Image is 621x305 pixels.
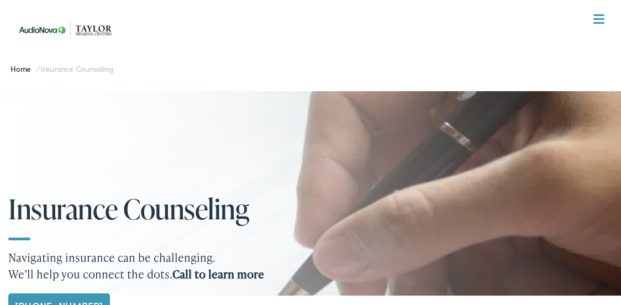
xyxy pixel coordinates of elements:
p: Navigating insurance can be challenging. We’ll help you connect the dots. [8,249,621,282]
a: Home [10,63,36,74]
h1: Insurance Counseling [8,193,621,224]
span: Insurance Counseling [40,63,114,74]
strong: Call to learn more [172,266,264,282]
a: What We Offer [20,44,608,78]
span: / [10,63,114,74]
